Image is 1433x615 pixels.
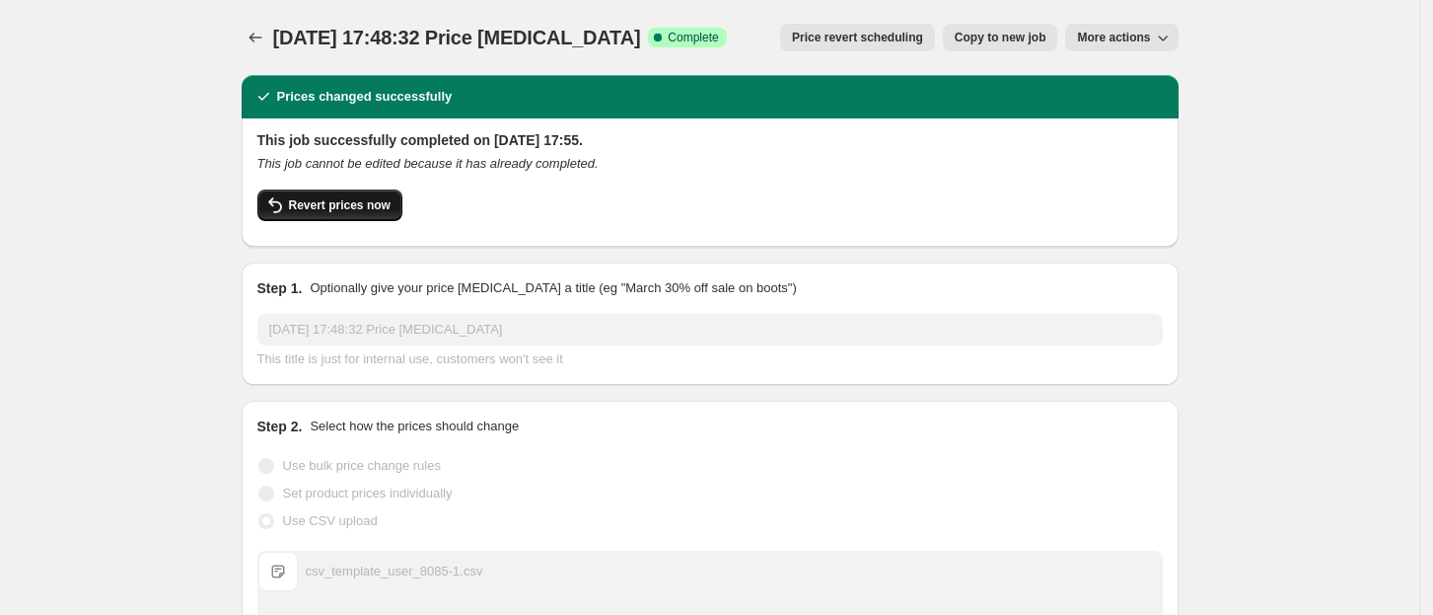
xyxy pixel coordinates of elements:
[242,24,269,51] button: Price change jobs
[257,314,1163,346] input: 30% off holiday sale
[257,156,599,171] i: This job cannot be edited because it has already completed.
[257,190,402,221] button: Revert prices now
[257,351,563,366] span: This title is just for internal use, customers won't see it
[306,562,483,581] div: csv_template_user_8085-1.csv
[257,417,303,436] h2: Step 2.
[955,30,1046,45] span: Copy to new job
[792,30,923,45] span: Price revert scheduling
[283,513,378,528] span: Use CSV upload
[289,197,391,213] span: Revert prices now
[273,27,641,48] span: [DATE] 17:48:32 Price [MEDICAL_DATA]
[277,87,453,107] h2: Prices changed successfully
[780,24,935,51] button: Price revert scheduling
[1077,30,1150,45] span: More actions
[943,24,1058,51] button: Copy to new job
[310,417,519,436] p: Select how the prices should change
[283,486,453,500] span: Set product prices individually
[1065,24,1178,51] button: More actions
[668,30,718,45] span: Complete
[257,278,303,298] h2: Step 1.
[283,458,441,473] span: Use bulk price change rules
[310,278,796,298] p: Optionally give your price [MEDICAL_DATA] a title (eg "March 30% off sale on boots")
[257,130,1163,150] h2: This job successfully completed on [DATE] 17:55.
